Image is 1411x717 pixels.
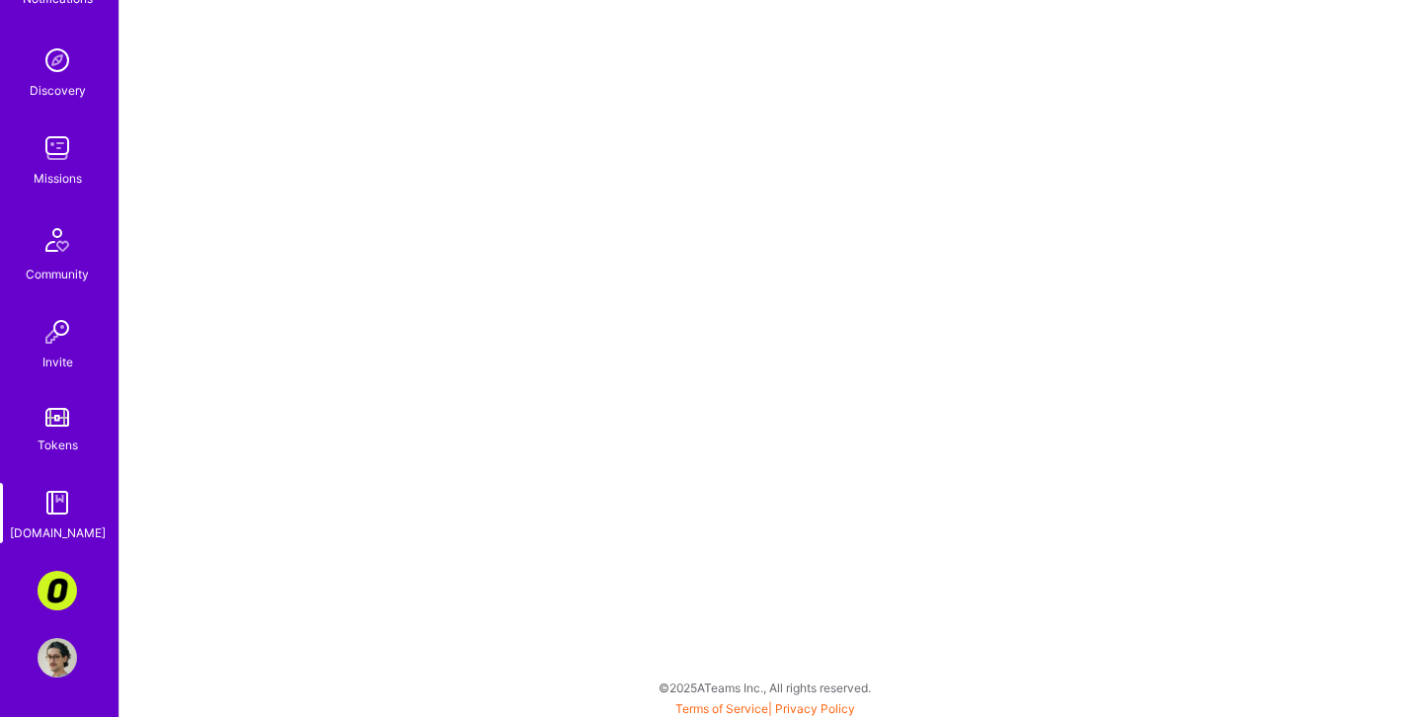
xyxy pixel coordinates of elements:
[34,216,81,264] img: Community
[675,701,855,716] span: |
[38,40,77,80] img: discovery
[45,408,69,427] img: tokens
[675,701,768,716] a: Terms of Service
[38,312,77,352] img: Invite
[38,571,77,610] img: Corner3: Building an AI User Researcher
[33,571,82,610] a: Corner3: Building an AI User Researcher
[26,264,89,284] div: Community
[118,663,1411,712] div: © 2025 ATeams Inc., All rights reserved.
[30,80,86,101] div: Discovery
[38,638,77,677] img: User Avatar
[775,701,855,716] a: Privacy Policy
[38,128,77,168] img: teamwork
[38,483,77,522] img: guide book
[10,522,106,543] div: [DOMAIN_NAME]
[34,168,82,189] div: Missions
[33,638,82,677] a: User Avatar
[38,435,78,455] div: Tokens
[42,352,73,372] div: Invite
